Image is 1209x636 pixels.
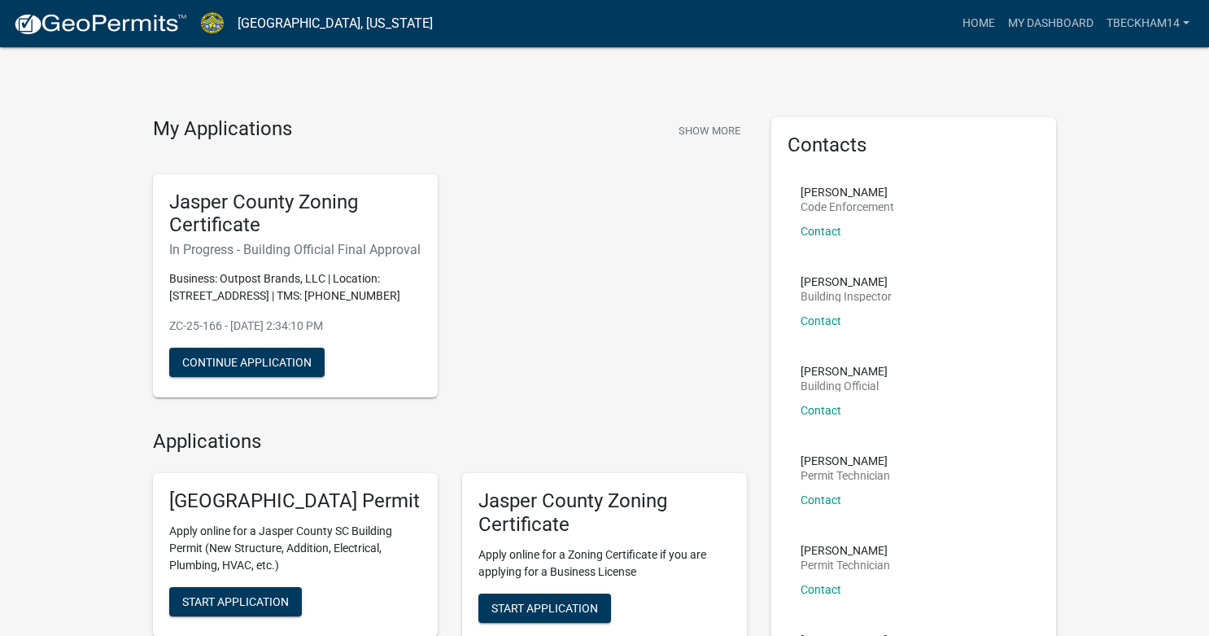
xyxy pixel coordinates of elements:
h4: Applications [153,430,747,454]
p: Permit Technician [801,470,890,481]
h5: Jasper County Zoning Certificate [478,489,731,537]
a: My Dashboard [1002,8,1100,39]
button: Start Application [169,587,302,616]
span: Start Application [182,594,289,607]
a: Contact [801,493,841,507]
p: Apply online for a Zoning Certificate if you are applying for a Business License [478,546,731,581]
p: [PERSON_NAME] [801,276,892,287]
h4: My Applications [153,117,292,142]
p: Building Official [801,380,888,392]
p: [PERSON_NAME] [801,186,894,198]
button: Start Application [478,594,611,623]
p: Code Enforcement [801,201,894,213]
p: [PERSON_NAME] [801,366,888,377]
a: [GEOGRAPHIC_DATA], [US_STATE] [238,10,433,37]
h5: Jasper County Zoning Certificate [169,191,421,238]
img: Jasper County, South Carolina [200,12,225,34]
a: Contact [801,404,841,417]
p: Permit Technician [801,559,890,571]
p: [PERSON_NAME] [801,545,890,556]
a: Home [956,8,1002,39]
p: Apply online for a Jasper County SC Building Permit (New Structure, Addition, Electrical, Plumbin... [169,523,421,574]
p: Business: Outpost Brands, LLC | Location: [STREET_ADDRESS] | TMS: [PHONE_NUMBER] [169,270,421,305]
h5: Contacts [788,134,1040,157]
p: ZC-25-166 - [DATE] 2:34:10 PM [169,318,421,335]
button: Show More [672,117,747,144]
p: [PERSON_NAME] [801,455,890,467]
span: Start Application [491,601,598,614]
h5: [GEOGRAPHIC_DATA] Permit [169,489,421,513]
p: Building Inspector [801,291,892,302]
a: Contact [801,225,841,238]
button: Continue Application [169,348,325,377]
h6: In Progress - Building Official Final Approval [169,242,421,257]
a: Contact [801,583,841,596]
a: Contact [801,314,841,327]
a: tbeckham14 [1100,8,1196,39]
